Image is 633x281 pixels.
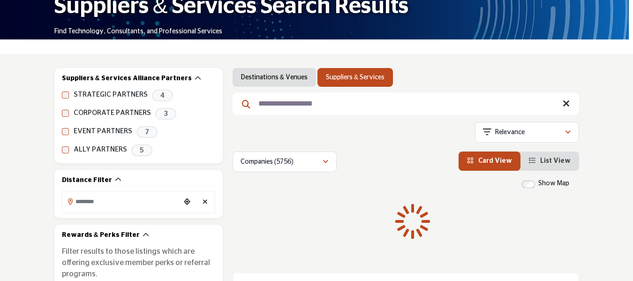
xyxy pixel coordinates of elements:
button: Companies (5756) [233,152,337,172]
p: Companies (5756) [241,158,294,167]
a: View Card [467,158,512,164]
a: Destinations & Venues [241,73,308,82]
div: Choose your current location [180,192,194,213]
div: Clear search location [198,192,212,213]
label: Show Map [538,179,569,189]
label: EVENT PARTNERS [74,126,132,137]
a: Suppliers & Services [326,73,384,82]
span: List View [540,158,571,164]
input: Search Location [62,192,181,211]
p: Filter results to those listings which are offering exclusive member perks or referral programs. [62,246,215,280]
h2: Rewards & Perks Filter [62,231,140,240]
span: 5 [131,144,152,156]
label: CORPORATE PARTNERS [74,108,151,119]
input: ALLY PARTNERS checkbox [62,146,69,153]
span: 3 [155,108,176,120]
h2: Suppliers & Services Alliance Partners [62,74,192,84]
input: CORPORATE PARTNERS checkbox [62,110,69,117]
span: 7 [136,126,158,138]
p: Relevance [495,128,525,137]
label: STRATEGIC PARTNERS [74,90,148,100]
a: View List [529,158,571,164]
input: EVENT PARTNERS checkbox [62,128,69,135]
span: Card View [478,158,512,164]
input: Search Keyword [233,92,579,115]
label: ALLY PARTNERS [74,144,127,155]
li: List View [520,152,579,171]
button: Relevance [475,122,579,143]
span: 4 [152,90,173,101]
p: Find Technology, Consultants, and Professional Services [54,27,222,37]
input: STRATEGIC PARTNERS checkbox [62,91,69,99]
h2: Distance Filter [62,176,112,185]
li: Card View [459,152,520,171]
